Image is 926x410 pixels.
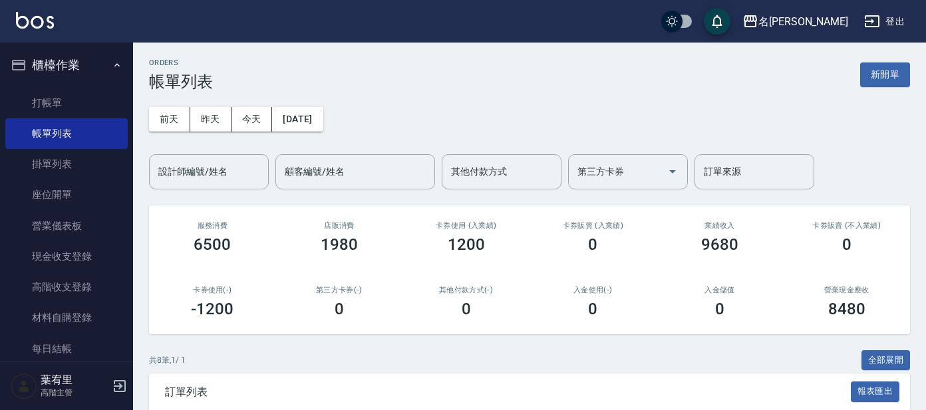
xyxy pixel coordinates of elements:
h3: 9680 [701,235,738,254]
button: 報表匯出 [851,381,900,402]
button: 今天 [231,107,273,132]
a: 座位開單 [5,179,128,210]
button: Open [662,161,683,182]
a: 營業儀表板 [5,211,128,241]
button: 昨天 [190,107,231,132]
h3: 1980 [321,235,358,254]
h3: 0 [842,235,851,254]
button: 櫃檯作業 [5,48,128,82]
a: 高階收支登錄 [5,272,128,302]
button: 名[PERSON_NAME] [737,8,853,35]
h2: 卡券使用 (入業績) [418,221,514,230]
h2: ORDERS [149,58,213,67]
button: 全部展開 [861,350,911,371]
h3: 0 [715,300,724,318]
h2: 第三方卡券(-) [292,286,387,294]
button: 前天 [149,107,190,132]
a: 帳單列表 [5,118,128,149]
h3: 6500 [194,235,231,254]
h3: 0 [588,300,597,318]
button: 登出 [859,9,910,34]
a: 現金收支登錄 [5,241,128,272]
button: [DATE] [272,107,323,132]
a: 打帳單 [5,88,128,118]
h2: 店販消費 [292,221,387,230]
h2: 入金儲值 [673,286,768,294]
div: 名[PERSON_NAME] [758,13,848,30]
h3: 0 [462,300,471,318]
h2: 卡券販賣 (不入業績) [799,221,894,230]
a: 每日結帳 [5,334,128,364]
h3: 帳單列表 [149,72,213,91]
h2: 營業現金應收 [799,286,894,294]
button: save [704,8,730,35]
h3: 8480 [828,300,865,318]
span: 訂單列表 [165,385,851,399]
h3: 1200 [448,235,485,254]
h2: 卡券使用(-) [165,286,260,294]
h2: 入金使用(-) [545,286,641,294]
h3: 0 [588,235,597,254]
img: Logo [16,12,54,29]
a: 掛單列表 [5,149,128,179]
img: Person [11,373,37,399]
a: 報表匯出 [851,385,900,397]
p: 共 8 筆, 1 / 1 [149,354,186,366]
p: 高階主管 [41,387,108,399]
h2: 業績收入 [673,221,768,230]
button: 新開單 [860,62,910,87]
h5: 葉宥里 [41,373,108,387]
a: 材料自購登錄 [5,302,128,333]
a: 新開單 [860,68,910,80]
h3: 服務消費 [165,221,260,230]
h3: 0 [335,300,344,318]
h3: -1200 [191,300,233,318]
h2: 卡券販賣 (入業績) [545,221,641,230]
h2: 其他付款方式(-) [418,286,514,294]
